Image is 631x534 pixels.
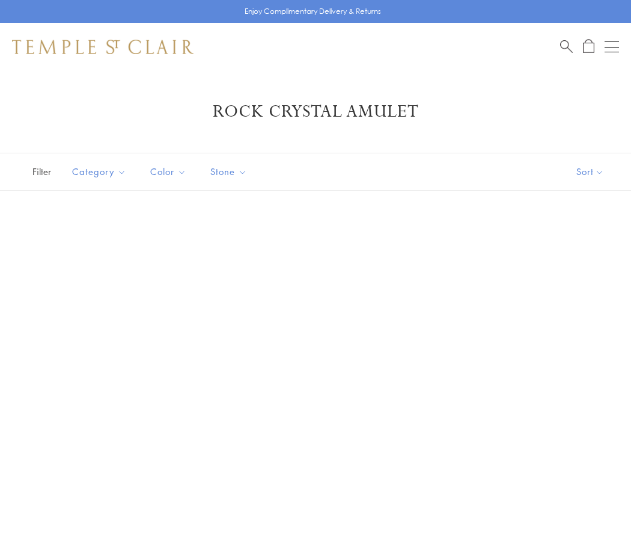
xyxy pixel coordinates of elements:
[12,40,194,54] img: Temple St. Clair
[583,39,594,54] a: Open Shopping Bag
[204,164,256,179] span: Stone
[245,5,381,17] p: Enjoy Complimentary Delivery & Returns
[605,40,619,54] button: Open navigation
[30,101,601,123] h1: Rock Crystal Amulet
[66,164,135,179] span: Category
[560,39,573,54] a: Search
[63,158,135,185] button: Category
[141,158,195,185] button: Color
[144,164,195,179] span: Color
[549,153,631,190] button: Show sort by
[201,158,256,185] button: Stone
